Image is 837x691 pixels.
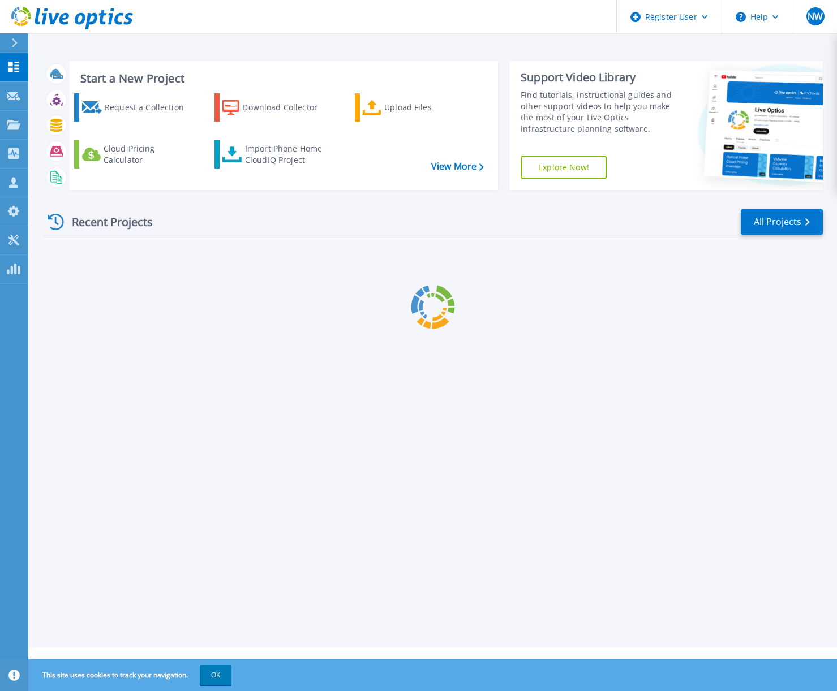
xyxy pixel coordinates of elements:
a: Cloud Pricing Calculator [74,140,190,169]
div: Upload Files [384,96,468,119]
div: Import Phone Home CloudIQ Project [245,143,333,166]
div: Cloud Pricing Calculator [104,143,187,166]
a: All Projects [741,209,823,235]
a: Download Collector [214,93,330,122]
a: Upload Files [355,93,471,122]
a: View More [431,161,484,172]
button: OK [200,665,231,685]
div: Support Video Library [521,70,677,85]
span: This site uses cookies to track your navigation. [31,665,231,685]
a: Request a Collection [74,93,190,122]
a: Explore Now! [521,156,607,179]
h3: Start a New Project [80,72,483,85]
div: Download Collector [242,96,328,119]
span: NW [808,12,823,21]
div: Request a Collection [105,96,187,119]
div: Find tutorials, instructional guides and other support videos to help you make the most of your L... [521,89,677,135]
div: Recent Projects [44,208,168,236]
